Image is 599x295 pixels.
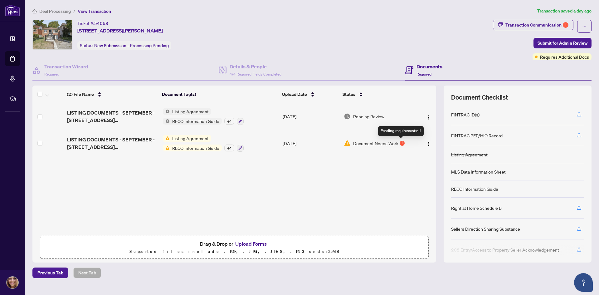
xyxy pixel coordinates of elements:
span: Drag & Drop or [200,240,269,248]
span: Status [343,91,355,98]
td: [DATE] [280,130,341,157]
span: Drag & Drop orUpload FormsSupported files include .PDF, .JPG, .JPEG, .PNG under25MB [40,236,428,259]
span: Required [44,72,59,76]
span: [STREET_ADDRESS][PERSON_NAME] [77,27,163,34]
article: Transaction saved a day ago [537,7,592,15]
div: Ticket #: [77,20,108,27]
img: Status Icon [163,135,170,142]
span: LISTING DOCUMENTS - SEPTEMBER - [STREET_ADDRESS][PERSON_NAME]pdf [67,109,158,124]
div: Status: [77,41,171,50]
button: Status IconListing AgreementStatus IconRECO Information Guide+1 [163,108,244,125]
h4: Details & People [230,63,281,70]
img: Logo [426,141,431,146]
span: (2) File Name [67,91,94,98]
div: Transaction Communication [505,20,568,30]
span: 4/4 Required Fields Completed [230,72,281,76]
span: Pending Review [353,113,384,120]
button: Submit for Admin Review [533,38,592,48]
button: Open asap [574,273,593,292]
span: Required [416,72,431,76]
span: 54068 [94,21,108,26]
div: Pending requirements: 1 [378,126,424,136]
span: RECO Information Guide [170,118,222,125]
img: logo [5,5,20,16]
p: Supported files include .PDF, .JPG, .JPEG, .PNG under 25 MB [44,248,425,255]
span: Deal Processing [39,8,71,14]
span: RECO Information Guide [170,145,222,151]
button: Logo [424,138,434,148]
div: + 1 [224,118,234,125]
span: Listing Agreement [170,135,211,142]
div: RECO Information Guide [451,185,498,192]
div: 1 [400,141,405,146]
span: Previous Tab [37,268,63,278]
th: (2) File Name [64,86,159,103]
span: Document Checklist [451,93,508,102]
div: 1 [563,22,568,28]
span: Submit for Admin Review [538,38,587,48]
th: Upload Date [280,86,340,103]
img: Document Status [344,140,351,147]
button: Previous Tab [32,268,68,278]
div: FINTRAC ID(s) [451,111,480,118]
img: Profile Icon [7,277,18,288]
div: Listing Agreement [451,151,488,158]
span: Requires Additional Docs [540,53,589,60]
div: MLS Data Information Sheet [451,168,506,175]
div: Sellers Direction Sharing Substance [451,225,520,232]
span: ellipsis [582,24,587,28]
li: / [73,7,75,15]
span: home [32,9,37,13]
h4: Transaction Wizard [44,63,88,70]
span: View Transaction [78,8,111,14]
img: Status Icon [163,145,170,151]
div: Right at Home Schedule B [451,204,502,211]
span: Upload Date [282,91,307,98]
img: Document Status [344,113,351,120]
button: Status IconListing AgreementStatus IconRECO Information Guide+1 [163,135,244,152]
button: Upload Forms [233,240,269,248]
span: LISTING DOCUMENTS - SEPTEMBER - [STREET_ADDRESS][PERSON_NAME]pdf [67,136,158,151]
div: FINTRAC PEP/HIO Record [451,132,503,139]
button: Next Tab [73,268,101,278]
span: Document Needs Work [353,140,398,147]
img: IMG-C12402606_1.jpg [33,20,72,49]
td: [DATE] [280,103,341,130]
img: Status Icon [163,118,170,125]
span: New Submission - Processing Pending [94,43,169,48]
div: + 1 [224,145,234,151]
button: Logo [424,111,434,121]
img: Status Icon [163,108,170,115]
button: Transaction Communication1 [493,20,573,30]
img: Logo [426,115,431,120]
th: Document Tag(s) [159,86,280,103]
span: Listing Agreement [170,108,211,115]
h4: Documents [416,63,442,70]
th: Status [340,86,413,103]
